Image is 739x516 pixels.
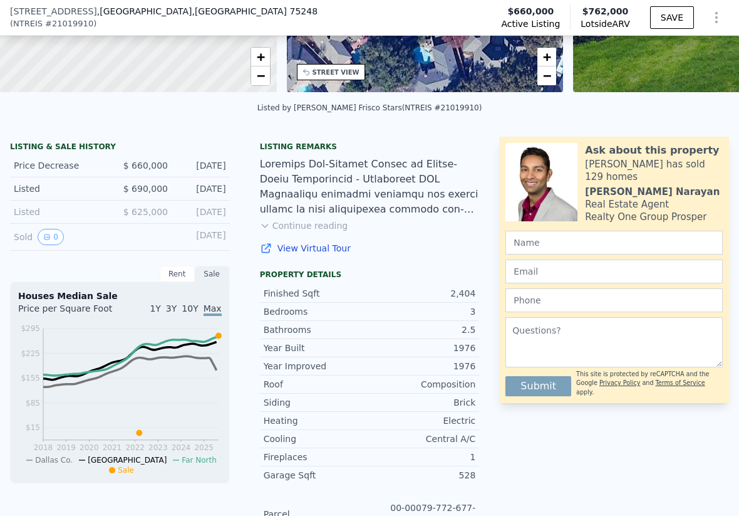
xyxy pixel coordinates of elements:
div: Year Built [264,342,369,354]
tspan: 2018 [34,443,53,452]
div: Fireplaces [264,451,369,463]
span: [STREET_ADDRESS] [10,5,97,18]
div: Price per Square Foot [18,302,120,322]
a: Zoom in [251,48,270,66]
a: Privacy Policy [599,379,640,386]
div: 1976 [369,342,475,354]
div: LISTING & SALE HISTORY [10,142,230,154]
button: SAVE [650,6,694,29]
div: [PERSON_NAME] Narayan [585,186,720,198]
div: Brick [369,396,475,409]
div: This site is protected by reCAPTCHA and the Google and apply. [576,370,723,397]
div: [DATE] [178,206,226,218]
tspan: $15 [26,423,40,432]
span: $660,000 [508,5,554,18]
span: − [256,68,264,83]
a: View Virtual Tour [260,242,480,255]
button: View historical data [38,229,64,245]
tspan: 2020 [80,443,99,452]
div: Property details [260,270,480,280]
div: [DATE] [178,229,226,245]
a: Zoom in [537,48,556,66]
div: [PERSON_NAME] has sold 129 homes [585,158,723,183]
div: Central A/C [369,433,475,445]
button: Show Options [704,5,729,30]
span: + [543,49,551,65]
div: 2.5 [369,324,475,336]
div: Siding [264,396,369,409]
div: 1976 [369,360,475,372]
tspan: $85 [26,399,40,408]
span: $ 625,000 [123,207,168,217]
div: Sold [14,229,110,245]
div: Garage Sqft [264,469,369,482]
tspan: 2021 [103,443,122,452]
div: Cooling [264,433,369,445]
a: Zoom out [251,66,270,85]
span: $ 660,000 [123,161,168,171]
div: Listed by [PERSON_NAME] Frisco Stars (NTREIS #21019910) [257,103,482,112]
input: Email [505,260,723,283]
button: Continue reading [260,219,348,232]
div: Rent [160,266,195,282]
span: Max [204,303,222,316]
span: Sale [118,466,134,475]
div: 3 [369,305,475,318]
span: [GEOGRAPHIC_DATA] [88,456,167,465]
div: Listing remarks [260,142,480,152]
div: Roof [264,378,369,391]
input: Name [505,231,723,255]
div: Listed [14,182,110,195]
div: Realty One Group Prosper [585,211,706,223]
span: + [256,49,264,65]
a: Zoom out [537,66,556,85]
div: [DATE] [178,182,226,195]
span: 1Y [150,303,160,313]
div: Bathrooms [264,324,369,336]
div: Electric [369,414,475,427]
span: , [GEOGRAPHIC_DATA] [97,5,318,18]
div: ( ) [10,18,96,30]
span: Far North [182,456,216,465]
span: 3Y [166,303,177,313]
tspan: 2025 [194,443,214,452]
div: 528 [369,469,475,482]
tspan: 2024 [172,443,191,452]
tspan: $225 [21,349,40,358]
span: $762,000 [582,6,629,16]
div: Ask about this property [585,143,719,158]
tspan: 2019 [56,443,76,452]
span: , [GEOGRAPHIC_DATA] 75248 [192,6,318,16]
span: # 21019910 [45,18,93,30]
div: Year Improved [264,360,369,372]
div: Price Decrease [14,159,110,172]
span: $ 690,000 [123,184,168,194]
tspan: 2022 [125,443,145,452]
div: 2,404 [369,287,475,300]
div: Bedrooms [264,305,369,318]
div: Heating [264,414,369,427]
span: Active Listing [501,18,560,30]
div: Sale [195,266,230,282]
tspan: $155 [21,374,40,382]
span: NTREIS [13,18,43,30]
div: Listed [14,206,110,218]
button: Submit [505,376,571,396]
span: 10Y [182,303,198,313]
div: [DATE] [178,159,226,172]
tspan: 2023 [148,443,168,452]
div: Real Estate Agent [585,198,669,211]
div: Composition [369,378,475,391]
span: Lotside ARV [581,18,629,30]
span: Dallas Co. [35,456,73,465]
a: Terms of Service [656,379,705,386]
div: 1 [369,451,475,463]
div: Loremips Dol-Sitamet Consec ad Elitse-Doeiu Temporincid - Utlaboreet DOL Magnaaliqu enimadmi veni... [260,157,480,217]
div: Finished Sqft [264,287,369,300]
tspan: $295 [21,324,40,333]
span: − [543,68,551,83]
div: STREET VIEW [313,68,359,77]
input: Phone [505,288,723,312]
div: Houses Median Sale [18,290,222,302]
